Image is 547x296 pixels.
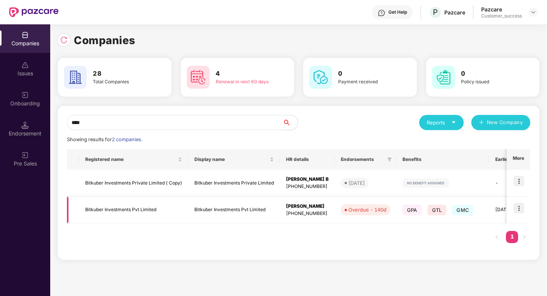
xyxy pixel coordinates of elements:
[21,31,29,39] img: svg+xml;base64,PHN2ZyBpZD0iQ29tcGFuaWVzIiB4bWxucz0iaHR0cDovL3d3dy53My5vcmcvMjAwMC9zdmciIHdpZHRoPS...
[481,6,522,13] div: Pazcare
[388,9,407,15] div: Get Help
[432,66,455,89] img: svg+xml;base64,PHN2ZyB4bWxucz0iaHR0cDovL3d3dy53My5vcmcvMjAwMC9zdmciIHdpZHRoPSI2MCIgaGVpZ2h0PSI2MC...
[194,156,268,162] span: Display name
[348,206,386,213] div: Overdue - 140d
[386,155,393,164] span: filter
[21,121,29,129] img: svg+xml;base64,PHN2ZyB3aWR0aD0iMTQuNSIgaGVpZ2h0PSIxNC41IiB2aWV3Qm94PSIwIDAgMTYgMTYiIGZpbGw9Im5vbm...
[93,69,149,79] h3: 28
[506,231,518,242] a: 1
[433,8,438,17] span: P
[428,205,447,215] span: GTL
[21,61,29,69] img: svg+xml;base64,PHN2ZyBpZD0iSXNzdWVzX2Rpc2FibGVkIiB4bWxucz0iaHR0cDovL3d3dy53My5vcmcvMjAwMC9zdmciIH...
[402,205,422,215] span: GPA
[489,197,538,224] td: [DATE]
[60,36,68,44] img: svg+xml;base64,PHN2ZyBpZD0iUmVsb2FkLTMyeDMyIiB4bWxucz0iaHR0cDovL3d3dy53My5vcmcvMjAwMC9zdmciIHdpZH...
[286,210,329,217] div: [PHONE_NUMBER]
[506,231,518,243] li: 1
[402,178,449,188] img: svg+xml;base64,PHN2ZyB4bWxucz0iaHR0cDovL3d3dy53My5vcmcvMjAwMC9zdmciIHdpZHRoPSIxMjIiIGhlaWdodD0iMj...
[286,176,329,183] div: [PERSON_NAME] B
[338,78,395,86] div: Payment received
[79,170,188,197] td: Bitkuber Investments Private Limited ( Copy)
[495,235,499,239] span: left
[64,66,87,89] img: svg+xml;base64,PHN2ZyB4bWxucz0iaHR0cDovL3d3dy53My5vcmcvMjAwMC9zdmciIHdpZHRoPSI2MCIgaGVpZ2h0PSI2MC...
[514,203,524,213] img: icon
[471,115,530,130] button: plusNew Company
[489,170,538,197] td: -
[491,231,503,243] li: Previous Page
[518,231,530,243] li: Next Page
[21,91,29,99] img: svg+xml;base64,PHN2ZyB3aWR0aD0iMjAiIGhlaWdodD0iMjAiIHZpZXdCb3g9IjAgMCAyMCAyMCIgZmlsbD0ibm9uZSIgeG...
[280,149,335,170] th: HR details
[514,176,524,186] img: icon
[338,69,395,79] h3: 0
[518,231,530,243] button: right
[481,13,522,19] div: Customer_success
[112,137,142,142] span: 2 companies.
[451,120,456,125] span: caret-down
[282,119,298,126] span: search
[396,149,489,170] th: Benefits
[93,78,149,86] div: Total Companies
[452,205,474,215] span: GMC
[489,149,538,170] th: Earliest Renewal
[74,32,135,49] h1: Companies
[188,197,280,224] td: Bitkuber Investments Pvt Limited
[79,197,188,224] td: Bitkuber Investments Pvt Limited
[491,231,503,243] button: left
[507,149,530,170] th: More
[21,151,29,159] img: svg+xml;base64,PHN2ZyB3aWR0aD0iMjAiIGhlaWdodD0iMjAiIHZpZXdCb3g9IjAgMCAyMCAyMCIgZmlsbD0ibm9uZSIgeG...
[79,149,188,170] th: Registered name
[530,9,536,15] img: svg+xml;base64,PHN2ZyBpZD0iRHJvcGRvd24tMzJ4MzIiIHhtbG5zPSJodHRwOi8vd3d3LnczLm9yZy8yMDAwL3N2ZyIgd2...
[348,179,365,187] div: [DATE]
[479,120,484,126] span: plus
[444,9,465,16] div: Pazcare
[427,119,456,126] div: Reports
[67,137,142,142] span: Showing results for
[188,170,280,197] td: Bitkuber Investments Private Limited
[309,66,332,89] img: svg+xml;base64,PHN2ZyB4bWxucz0iaHR0cDovL3d3dy53My5vcmcvMjAwMC9zdmciIHdpZHRoPSI2MCIgaGVpZ2h0PSI2MC...
[286,183,329,190] div: [PHONE_NUMBER]
[286,203,329,210] div: [PERSON_NAME]
[85,156,177,162] span: Registered name
[378,9,385,17] img: svg+xml;base64,PHN2ZyBpZD0iSGVscC0zMngzMiIgeG1sbnM9Imh0dHA6Ly93d3cudzMub3JnLzIwMDAvc3ZnIiB3aWR0aD...
[9,7,59,17] img: New Pazcare Logo
[461,69,518,79] h3: 0
[216,69,272,79] h3: 4
[188,149,280,170] th: Display name
[461,78,518,86] div: Policy issued
[487,119,523,126] span: New Company
[387,157,392,162] span: filter
[187,66,210,89] img: svg+xml;base64,PHN2ZyB4bWxucz0iaHR0cDovL3d3dy53My5vcmcvMjAwMC9zdmciIHdpZHRoPSI2MCIgaGVpZ2h0PSI2MC...
[216,78,272,86] div: Renewal in next 60 days
[341,156,384,162] span: Endorsements
[522,235,526,239] span: right
[282,115,298,130] button: search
